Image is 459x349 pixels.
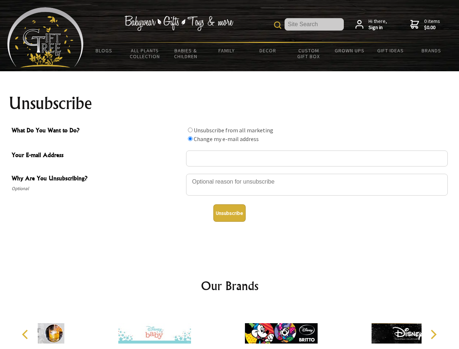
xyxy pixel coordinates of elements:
span: 0 items [424,18,440,31]
a: All Plants Collection [125,43,166,64]
span: Your E-mail Address [12,151,182,161]
input: What Do You Want to Do? [188,136,193,141]
a: Family [206,43,247,58]
span: Why Are You Unsubscribing? [12,174,182,184]
img: product search [274,21,281,29]
textarea: Why Are You Unsubscribing? [186,174,448,196]
a: Hi there,Sign in [355,18,387,31]
a: Babies & Children [165,43,206,64]
a: Brands [411,43,452,58]
strong: Sign in [369,24,387,31]
button: Previous [18,326,34,342]
input: What Do You Want to Do? [188,128,193,132]
button: Unsubscribe [213,204,246,222]
span: Hi there, [369,18,387,31]
a: Decor [247,43,288,58]
a: BLOGS [84,43,125,58]
label: Change my e-mail address [194,135,259,143]
a: 0 items$0.00 [410,18,440,31]
a: Gift Ideas [370,43,411,58]
a: Custom Gift Box [288,43,329,64]
img: Babyware - Gifts - Toys and more... [7,7,84,68]
label: Unsubscribe from all marketing [194,127,273,134]
h2: Our Brands [15,277,445,294]
span: What Do You Want to Do? [12,126,182,136]
a: Grown Ups [329,43,370,58]
button: Next [425,326,441,342]
strong: $0.00 [424,24,440,31]
span: Optional [12,184,182,193]
img: Babywear - Gifts - Toys & more [124,16,233,31]
input: Site Search [285,18,344,31]
h1: Unsubscribe [9,95,451,112]
input: Your E-mail Address [186,151,448,167]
